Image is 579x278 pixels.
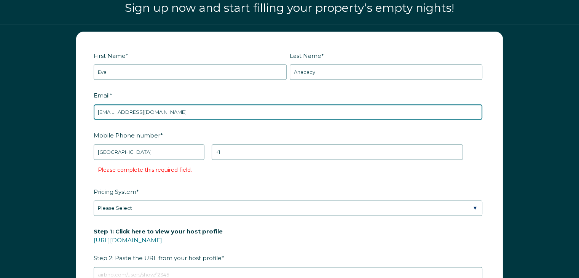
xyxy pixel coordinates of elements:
[94,225,223,264] span: Step 2: Paste the URL from your host profile
[94,50,126,62] span: First Name
[290,50,321,62] span: Last Name
[94,89,110,101] span: Email
[94,129,160,141] span: Mobile Phone number
[94,236,162,244] a: [URL][DOMAIN_NAME]
[94,225,223,237] span: Step 1: Click here to view your host profile
[94,186,136,198] span: Pricing System
[98,166,192,173] label: Please complete this required field.
[125,1,454,15] span: Sign up now and start filling your property’s empty nights!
